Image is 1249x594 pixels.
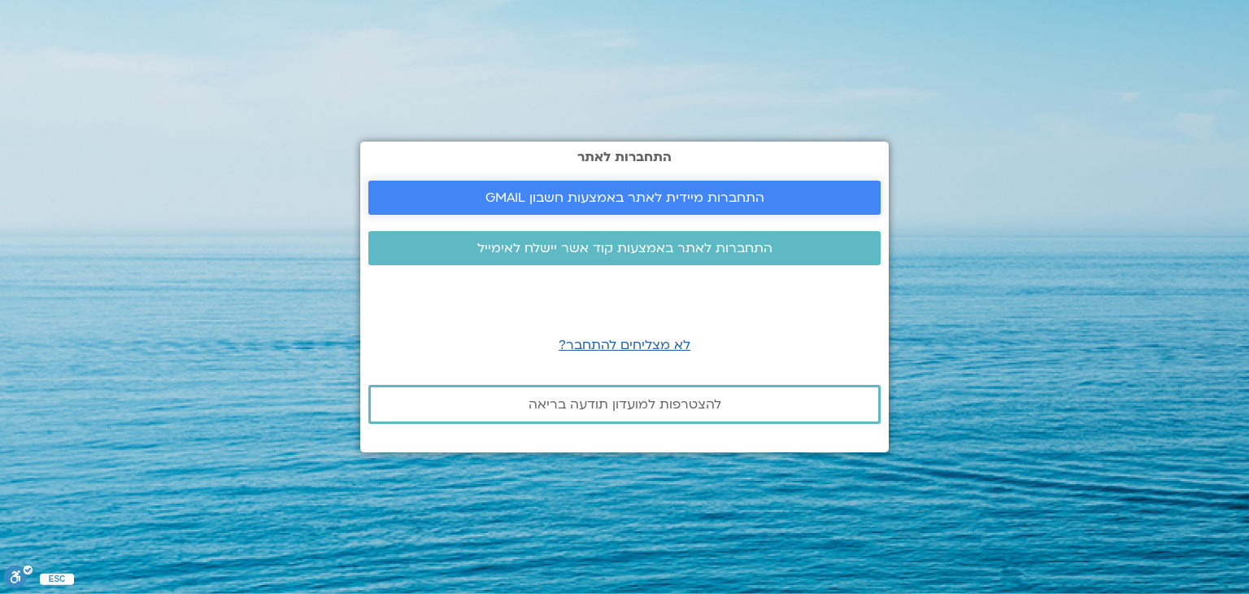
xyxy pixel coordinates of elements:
[485,190,764,205] span: התחברות מיידית לאתר באמצעות חשבון GMAIL
[368,181,881,215] a: התחברות מיידית לאתר באמצעות חשבון GMAIL
[368,231,881,265] a: התחברות לאתר באמצעות קוד אשר יישלח לאימייל
[477,241,772,256] span: התחברות לאתר באמצעות קוד אשר יישלח לאימייל
[368,150,881,164] h2: התחברות לאתר
[529,397,721,412] span: להצטרפות למועדון תודעה בריאה
[559,336,690,354] a: לא מצליחים להתחבר?
[368,385,881,424] a: להצטרפות למועדון תודעה בריאה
